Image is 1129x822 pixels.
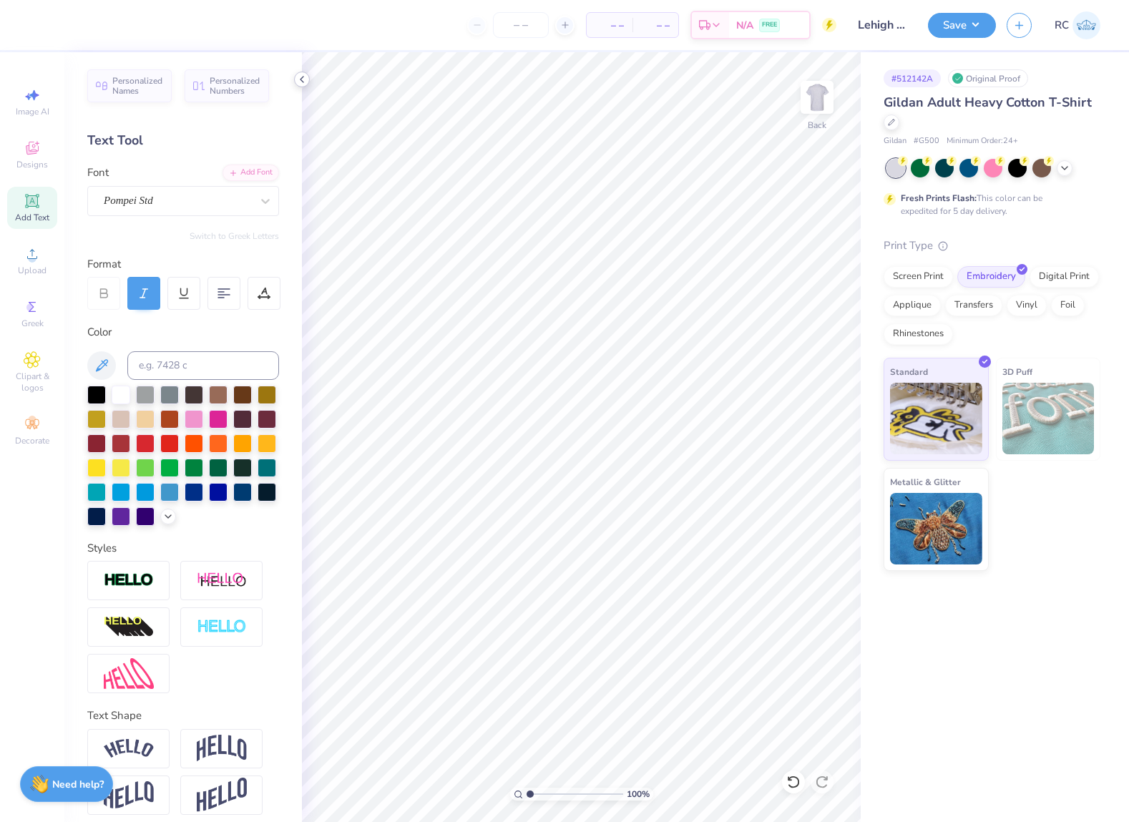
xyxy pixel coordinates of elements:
[1007,295,1047,316] div: Vinyl
[104,572,154,589] img: Stroke
[104,658,154,689] img: Free Distort
[1051,295,1085,316] div: Foil
[15,212,49,223] span: Add Text
[884,238,1100,254] div: Print Type
[104,739,154,758] img: Arc
[112,76,163,96] span: Personalized Names
[762,20,777,30] span: FREE
[884,266,953,288] div: Screen Print
[87,540,279,557] div: Styles
[87,708,279,724] div: Text Shape
[884,323,953,345] div: Rhinestones
[104,781,154,809] img: Flag
[901,192,977,204] strong: Fresh Prints Flash:
[808,119,826,132] div: Back
[595,18,624,33] span: – –
[890,364,928,379] span: Standard
[947,135,1018,147] span: Minimum Order: 24 +
[104,616,154,639] img: 3d Illusion
[847,11,917,39] input: Untitled Design
[890,474,961,489] span: Metallic & Glitter
[736,18,753,33] span: N/A
[945,295,1002,316] div: Transfers
[87,256,280,273] div: Format
[1002,383,1095,454] img: 3D Puff
[884,135,906,147] span: Gildan
[641,18,670,33] span: – –
[190,230,279,242] button: Switch to Greek Letters
[21,318,44,329] span: Greek
[1055,17,1069,34] span: RC
[901,192,1077,217] div: This color can be expedited for 5 day delivery.
[197,619,247,635] img: Negative Space
[16,106,49,117] span: Image AI
[87,131,279,150] div: Text Tool
[15,435,49,446] span: Decorate
[1055,11,1100,39] a: RC
[87,165,109,181] label: Font
[1030,266,1099,288] div: Digital Print
[210,76,260,96] span: Personalized Numbers
[87,324,279,341] div: Color
[1072,11,1100,39] img: Rio Cabojoc
[884,295,941,316] div: Applique
[803,83,831,112] img: Back
[16,159,48,170] span: Designs
[928,13,996,38] button: Save
[884,94,1092,111] span: Gildan Adult Heavy Cotton T-Shirt
[223,165,279,181] div: Add Font
[197,778,247,813] img: Rise
[1002,364,1032,379] span: 3D Puff
[884,69,941,87] div: # 512142A
[948,69,1028,87] div: Original Proof
[890,493,982,564] img: Metallic & Glitter
[7,371,57,393] span: Clipart & logos
[493,12,549,38] input: – –
[197,572,247,589] img: Shadow
[52,778,104,791] strong: Need help?
[127,351,279,380] input: e.g. 7428 c
[18,265,47,276] span: Upload
[890,383,982,454] img: Standard
[914,135,939,147] span: # G500
[197,735,247,762] img: Arch
[627,788,650,801] span: 100 %
[957,266,1025,288] div: Embroidery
